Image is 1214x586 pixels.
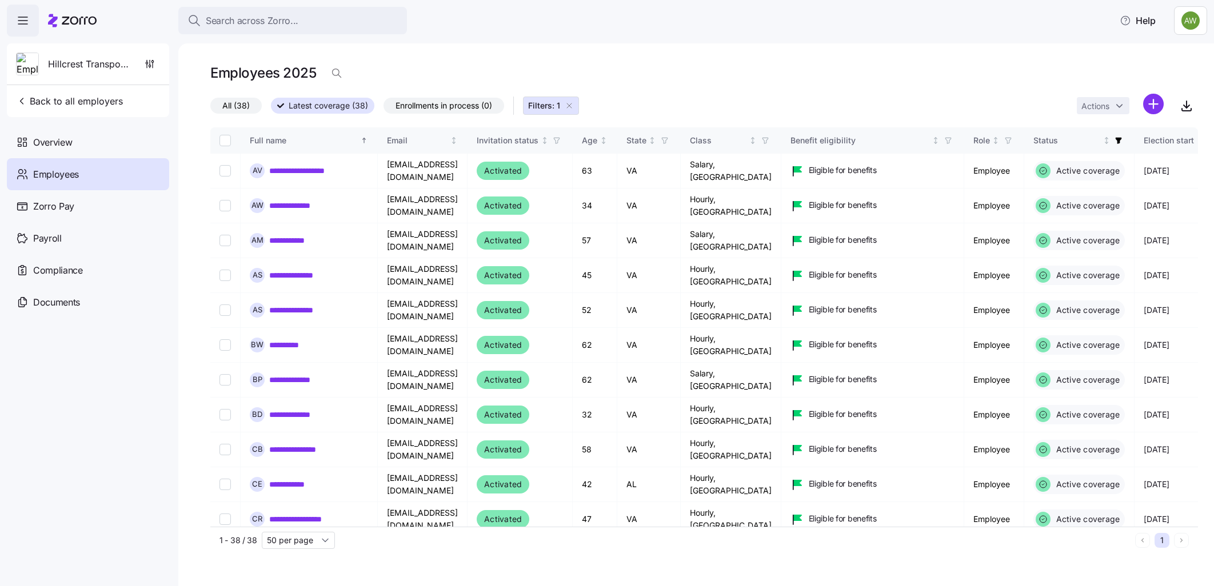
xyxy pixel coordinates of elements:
h1: Employees 2025 [210,64,316,82]
td: VA [617,328,681,363]
td: Employee [964,328,1024,363]
td: Hourly, [GEOGRAPHIC_DATA] [681,328,781,363]
td: 42 [573,467,617,502]
td: Hourly, [GEOGRAPHIC_DATA] [681,502,781,537]
input: Select record 7 [219,374,231,386]
span: [DATE] [1144,165,1169,176]
span: Eligible for benefits [809,374,877,385]
div: Sorted ascending [360,137,368,145]
div: Not sorted [992,137,1000,145]
span: Filters: 1 [528,100,560,111]
div: Class [690,134,747,147]
td: [EMAIL_ADDRESS][DOMAIN_NAME] [378,467,468,502]
span: All (38) [222,98,250,113]
td: VA [617,502,681,537]
span: Activated [484,512,522,526]
span: Active coverage [1053,165,1120,176]
span: C R [252,515,262,523]
span: C E [252,480,262,488]
th: RoleNot sorted [964,127,1024,154]
td: Employee [964,223,1024,258]
td: Employee [964,154,1024,188]
img: Employer logo [17,53,38,76]
span: Active coverage [1053,409,1120,420]
button: Next page [1174,533,1189,548]
td: 52 [573,293,617,328]
td: Hourly, [GEOGRAPHIC_DATA] [681,293,781,328]
span: Active coverage [1053,513,1120,525]
span: [DATE] [1144,444,1169,455]
input: Select all records [219,135,231,146]
span: A S [253,306,262,314]
a: Payroll [7,222,169,254]
td: Hourly, [GEOGRAPHIC_DATA] [681,432,781,467]
button: Back to all employers [11,90,127,113]
input: Select record 3 [219,235,231,246]
input: Select record 5 [219,304,231,316]
span: Activated [484,303,522,317]
div: Not sorted [749,137,757,145]
span: Active coverage [1053,444,1120,455]
td: VA [617,258,681,293]
td: 62 [573,328,617,363]
span: Back to all employers [16,94,123,108]
button: Filters: 1 [523,97,579,115]
input: Select record 11 [219,513,231,525]
button: Search across Zorro... [178,7,407,34]
span: Activated [484,373,522,387]
td: Salary, [GEOGRAPHIC_DATA] [681,154,781,188]
span: [DATE] [1144,270,1169,281]
th: AgeNot sorted [573,127,617,154]
span: A W [251,202,263,209]
td: 34 [573,188,617,223]
td: 62 [573,363,617,398]
span: Activated [484,443,522,456]
a: Overview [7,126,169,158]
span: Active coverage [1053,374,1120,386]
td: VA [617,293,681,328]
td: 58 [573,432,617,467]
td: 32 [573,398,617,432]
div: Not sorted [1196,137,1204,145]
td: VA [617,398,681,432]
div: Invitation status [477,134,538,147]
div: Election start [1144,134,1194,147]
span: Activated [484,477,522,491]
span: Help [1120,14,1156,27]
td: [EMAIL_ADDRESS][DOMAIN_NAME] [378,188,468,223]
span: Enrollments in process (0) [396,98,492,113]
td: VA [617,223,681,258]
span: [DATE] [1144,235,1169,246]
span: Active coverage [1053,235,1120,246]
span: Actions [1081,102,1109,110]
span: Payroll [33,231,62,246]
span: C B [252,445,263,453]
td: 63 [573,154,617,188]
th: Benefit eligibilityNot sorted [781,127,964,154]
td: [EMAIL_ADDRESS][DOMAIN_NAME] [378,502,468,537]
input: Select record 9 [219,444,231,455]
td: Salary, [GEOGRAPHIC_DATA] [681,223,781,258]
th: Full nameSorted ascending [241,127,378,154]
th: StateNot sorted [617,127,681,154]
input: Select record 10 [219,479,231,490]
span: B P [253,376,262,383]
a: Documents [7,286,169,318]
td: Employee [964,258,1024,293]
td: [EMAIL_ADDRESS][DOMAIN_NAME] [378,363,468,398]
th: Election startNot sorted [1135,127,1214,154]
td: [EMAIL_ADDRESS][DOMAIN_NAME] [378,432,468,467]
a: Employees [7,158,169,190]
span: A S [253,271,262,279]
div: Role [973,134,990,147]
span: Activated [484,164,522,178]
span: Eligible for benefits [809,269,877,280]
td: AL [617,467,681,502]
td: Employee [964,188,1024,223]
span: [DATE] [1144,304,1169,316]
td: VA [617,154,681,188]
td: 47 [573,502,617,537]
input: Select record 6 [219,339,231,351]
td: [EMAIL_ADDRESS][DOMAIN_NAME] [378,328,468,363]
span: [DATE] [1144,339,1169,351]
